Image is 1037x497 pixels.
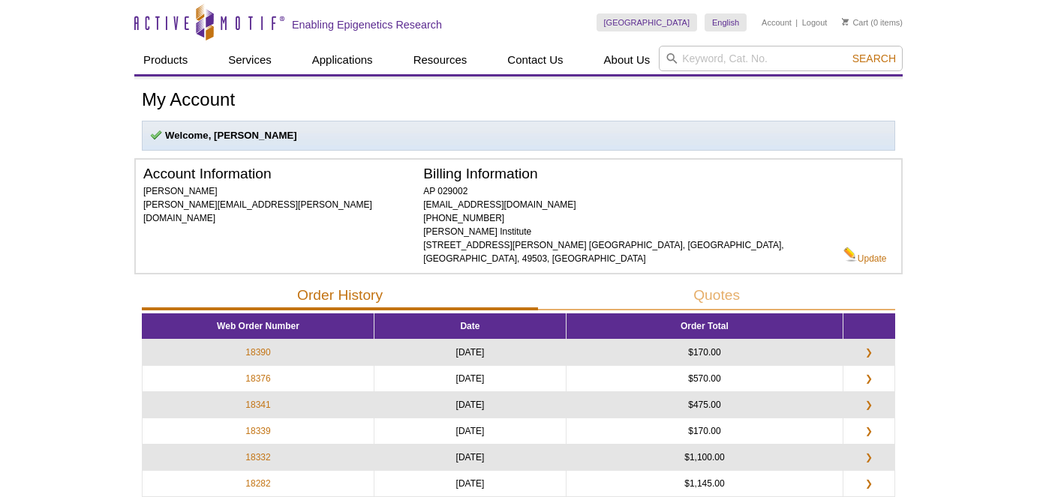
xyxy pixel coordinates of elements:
[566,445,843,471] td: $1,100.00
[842,17,868,28] a: Cart
[404,46,476,74] a: Resources
[143,313,374,340] th: Web Order Number
[245,424,270,438] a: 18339
[597,13,698,31] a: [GEOGRAPHIC_DATA]
[374,340,567,366] td: [DATE]
[842,18,849,25] img: Your Cart
[595,46,660,74] a: About Us
[374,418,567,445] td: [DATE]
[374,445,567,471] td: [DATE]
[566,418,843,445] td: $170.00
[245,477,270,490] a: 18282
[245,346,270,359] a: 18390
[856,451,882,464] a: ❯
[245,398,270,412] a: 18341
[374,392,567,418] td: [DATE]
[374,366,567,392] td: [DATE]
[762,17,792,28] a: Account
[566,471,843,497] td: $1,145.00
[852,52,896,64] span: Search
[842,13,903,31] li: (0 items)
[143,167,423,181] h2: Account Information
[374,313,567,340] th: Date
[856,398,882,412] a: ❯
[219,46,281,74] a: Services
[423,186,784,264] span: AP 029002 [EMAIL_ADDRESS][DOMAIN_NAME] [PHONE_NUMBER] [PERSON_NAME] Institute [STREET_ADDRESS][PE...
[856,424,882,438] a: ❯
[848,52,900,65] button: Search
[150,129,887,142] p: Welcome, [PERSON_NAME]
[143,186,372,223] span: [PERSON_NAME] [PERSON_NAME][EMAIL_ADDRESS][PERSON_NAME][DOMAIN_NAME]
[142,282,538,310] button: Order History
[659,46,903,71] input: Keyword, Cat. No.
[705,13,747,31] a: English
[292,18,442,31] h2: Enabling Epigenetics Research
[374,471,567,497] td: [DATE]
[802,17,828,28] a: Logout
[134,46,197,74] a: Products
[245,372,270,385] a: 18376
[856,346,882,359] a: ❯
[538,282,895,310] button: Quotes
[856,477,882,490] a: ❯
[843,247,858,262] img: Edit
[566,340,843,366] td: $170.00
[498,46,572,74] a: Contact Us
[566,366,843,392] td: $570.00
[566,313,843,340] th: Order Total
[142,90,895,112] h1: My Account
[566,392,843,418] td: $475.00
[423,167,843,181] h2: Billing Information
[303,46,382,74] a: Applications
[245,451,270,464] a: 18332
[795,13,798,31] li: |
[843,247,887,265] a: Update
[856,372,882,385] a: ❯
